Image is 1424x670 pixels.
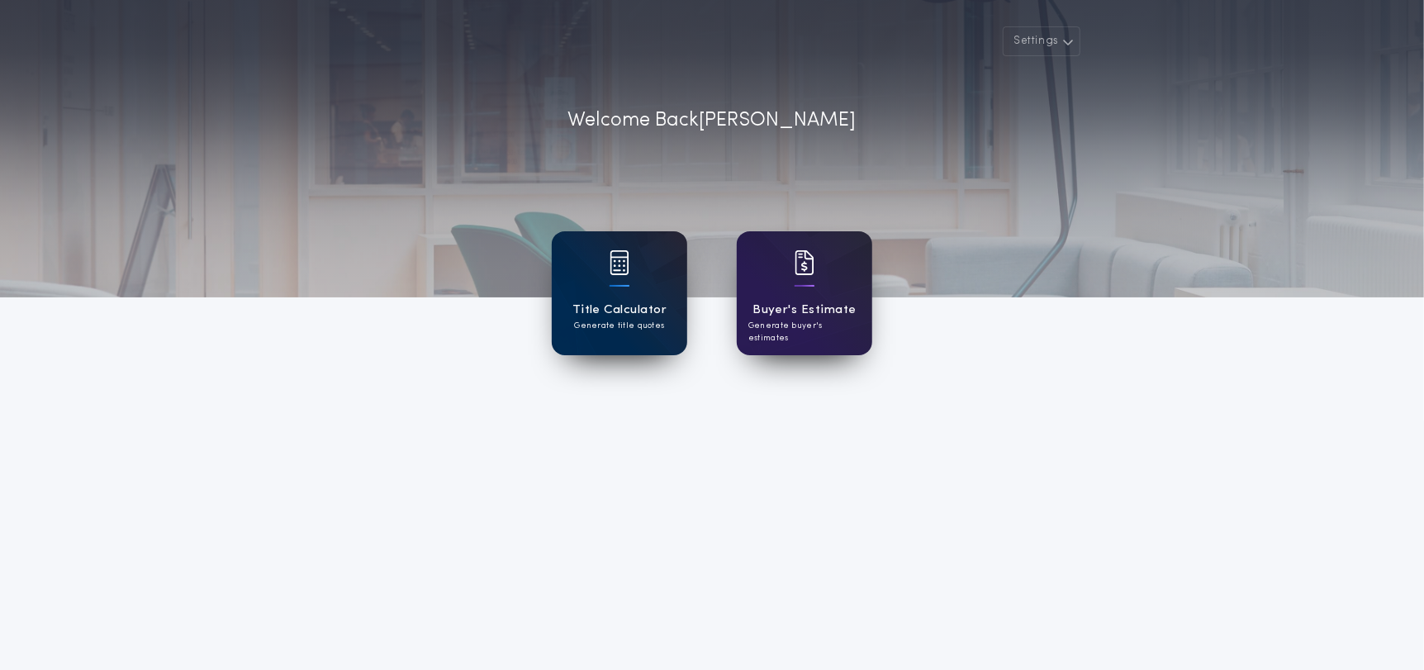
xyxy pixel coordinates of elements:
h1: Title Calculator [572,301,667,320]
p: Generate title quotes [574,320,664,332]
a: card iconTitle CalculatorGenerate title quotes [552,231,687,355]
img: card icon [795,250,814,275]
p: Welcome Back [PERSON_NAME] [568,106,857,135]
img: card icon [610,250,629,275]
h1: Buyer's Estimate [752,301,856,320]
p: Generate buyer's estimates [748,320,861,345]
button: Settings [1003,26,1080,56]
a: card iconBuyer's EstimateGenerate buyer's estimates [737,231,872,355]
